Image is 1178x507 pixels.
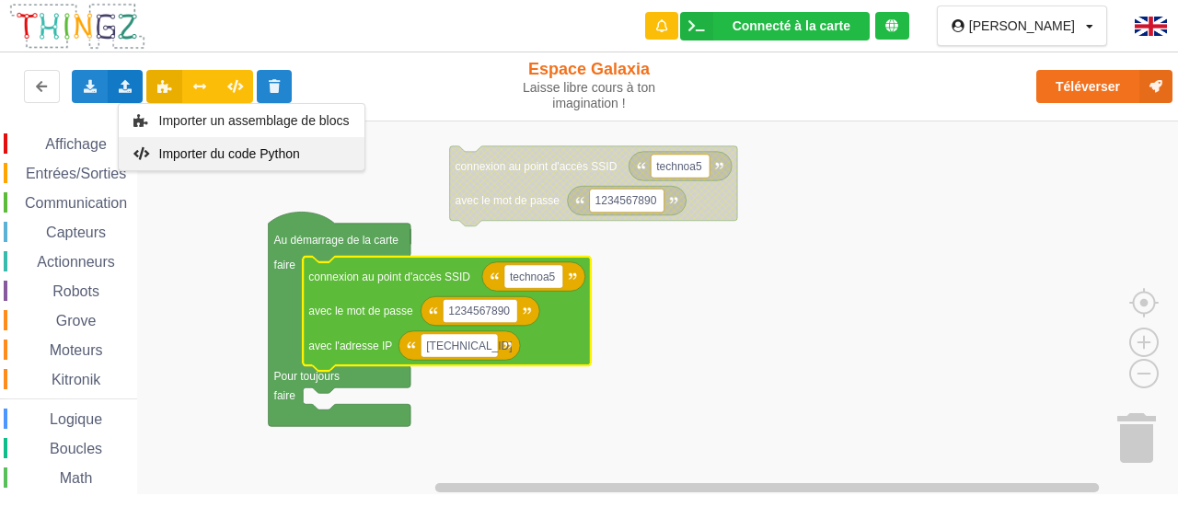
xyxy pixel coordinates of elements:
[274,233,399,246] text: Au démarrage de la carte
[448,305,510,317] text: 1234567890
[491,59,688,111] div: Espace Galaxia
[119,137,364,170] div: Importer un fichier Python
[308,305,413,317] text: avec le mot de passe
[1036,70,1172,103] button: Téléverser
[23,166,129,181] span: Entrées/Sorties
[42,136,109,152] span: Affichage
[50,283,102,299] span: Robots
[158,146,299,161] span: Importer du code Python
[875,12,909,40] div: Tu es connecté au serveur de création de Thingz
[34,254,118,270] span: Actionneurs
[53,313,99,328] span: Grove
[426,339,512,351] text: [TECHNICAL_ID]
[49,372,103,387] span: Kitronik
[274,370,340,383] text: Pour toujours
[274,389,296,402] text: faire
[308,270,470,282] text: connexion au point d'accès SSID
[274,258,296,271] text: faire
[595,194,657,207] text: 1234567890
[158,113,349,128] span: Importer un assemblage de blocs
[43,225,109,240] span: Capteurs
[47,342,106,358] span: Moteurs
[57,470,96,486] span: Math
[47,411,105,427] span: Logique
[733,19,850,32] div: Connecté à la carte
[119,104,364,137] div: Importer un assemblage de blocs en utilisant un fichier au format .blockly
[491,80,688,111] div: Laisse libre cours à ton imagination !
[510,270,556,282] text: technoa5
[656,159,702,172] text: technoa5
[456,194,560,207] text: avec le mot de passe
[969,19,1075,32] div: [PERSON_NAME]
[22,195,130,211] span: Communication
[8,2,146,51] img: thingz_logo.png
[308,339,392,351] text: avec l'adresse IP
[47,441,105,456] span: Boucles
[1135,17,1167,36] img: gb.png
[680,12,870,40] div: Ta base fonctionne bien !
[456,159,618,172] text: connexion au point d'accès SSID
